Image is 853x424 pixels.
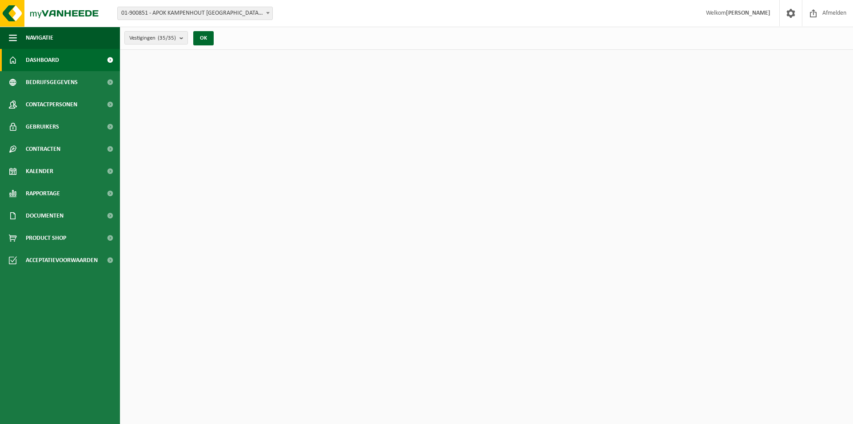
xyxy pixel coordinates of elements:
[129,32,176,45] span: Vestigingen
[26,116,59,138] span: Gebruikers
[26,160,53,182] span: Kalender
[26,27,53,49] span: Navigatie
[726,10,770,16] strong: [PERSON_NAME]
[193,31,214,45] button: OK
[26,49,59,71] span: Dashboard
[158,35,176,41] count: (35/35)
[26,71,78,93] span: Bedrijfsgegevens
[117,7,273,20] span: 01-900851 - APOK KAMPENHOUT NV - KAMPENHOUT
[26,249,98,271] span: Acceptatievoorwaarden
[118,7,272,20] span: 01-900851 - APOK KAMPENHOUT NV - KAMPENHOUT
[26,182,60,205] span: Rapportage
[26,138,60,160] span: Contracten
[26,93,77,116] span: Contactpersonen
[26,205,64,227] span: Documenten
[124,31,188,44] button: Vestigingen(35/35)
[26,227,66,249] span: Product Shop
